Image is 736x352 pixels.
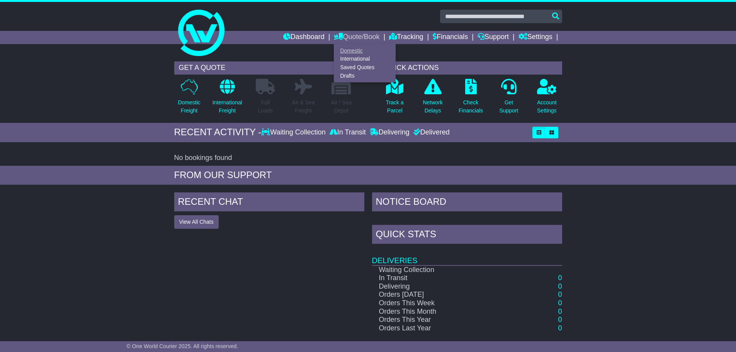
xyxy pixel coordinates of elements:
[558,316,562,323] a: 0
[558,274,562,282] a: 0
[423,99,442,115] p: Network Delays
[458,78,483,119] a: CheckFinancials
[372,316,510,324] td: Orders This Year
[499,99,518,115] p: Get Support
[372,265,510,274] td: Waiting Collection
[292,99,315,115] p: Air & Sea Freight
[478,31,509,44] a: Support
[499,78,518,119] a: GetSupport
[422,78,443,119] a: NetworkDelays
[334,44,396,82] div: Quote/Book
[372,308,510,316] td: Orders This Month
[283,31,325,44] a: Dashboard
[372,332,562,352] td: Finances
[328,128,368,137] div: In Transit
[372,299,510,308] td: Orders This Week
[386,78,404,119] a: Track aParcel
[433,31,468,44] a: Financials
[518,31,552,44] a: Settings
[558,282,562,290] a: 0
[558,324,562,332] a: 0
[174,170,562,181] div: FROM OUR SUPPORT
[537,78,557,119] a: AccountSettings
[174,192,364,213] div: RECENT CHAT
[261,128,327,137] div: Waiting Collection
[174,127,262,138] div: RECENT ACTIVITY -
[256,99,275,115] p: Full Loads
[386,99,404,115] p: Track a Parcel
[537,99,557,115] p: Account Settings
[368,128,411,137] div: Delivering
[331,99,352,115] p: Air / Sea Depot
[372,291,510,299] td: Orders [DATE]
[558,291,562,298] a: 0
[372,324,510,333] td: Orders Last Year
[372,192,562,213] div: NOTICE BOARD
[372,225,562,246] div: Quick Stats
[558,299,562,307] a: 0
[372,274,510,282] td: In Transit
[372,246,562,265] td: Deliveries
[174,61,357,75] div: GET A QUOTE
[558,308,562,315] a: 0
[174,215,219,229] button: View All Chats
[212,99,242,115] p: International Freight
[334,31,379,44] a: Quote/Book
[334,71,395,80] a: Drafts
[372,282,510,291] td: Delivering
[334,63,395,72] a: Saved Quotes
[389,31,423,44] a: Tracking
[178,99,200,115] p: Domestic Freight
[177,78,201,119] a: DomesticFreight
[212,78,243,119] a: InternationalFreight
[459,99,483,115] p: Check Financials
[380,61,562,75] div: QUICK ACTIONS
[334,46,395,55] a: Domestic
[334,55,395,63] a: International
[174,154,562,162] div: No bookings found
[411,128,450,137] div: Delivered
[127,343,238,349] span: © One World Courier 2025. All rights reserved.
